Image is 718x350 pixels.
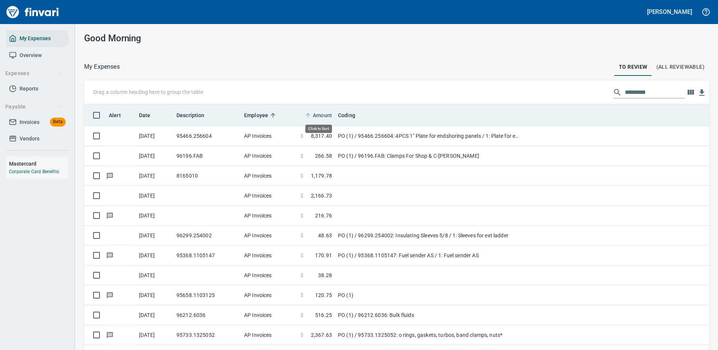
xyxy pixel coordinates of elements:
[139,111,160,120] span: Date
[173,226,241,246] td: 96299.254002
[335,146,523,166] td: PO (1) / 96196.FAB: Clamps For Shop & C-[PERSON_NAME]
[5,69,62,78] span: Expenses
[6,80,69,97] a: Reports
[20,118,39,127] span: Invoices
[338,111,355,120] span: Coding
[300,152,303,160] span: $
[241,246,297,266] td: AP Invoices
[20,134,39,143] span: Vendors
[6,30,69,47] a: My Expenses
[9,160,69,168] h6: Mastercard
[241,325,297,345] td: AP Invoices
[241,206,297,226] td: AP Invoices
[173,246,241,266] td: 95368.1105147
[2,66,65,80] button: Expenses
[335,246,523,266] td: PO (1) / 95368.1105147: Fuel sender AS / 1: Fuel sender AS
[136,226,173,246] td: [DATE]
[244,111,268,120] span: Employee
[313,111,332,120] span: Amount
[311,132,332,140] span: 8,317.40
[696,87,707,98] button: Download Table
[50,118,66,126] span: Beta
[20,34,51,43] span: My Expenses
[656,62,704,72] span: (All Reviewable)
[173,285,241,305] td: 95658.1103125
[300,172,303,180] span: $
[335,126,523,146] td: PO (1) / 95466.256604: 4PCS 1" Plate for endshoring panels / 1: Plate for end shoring panels
[241,266,297,285] td: AP Invoices
[647,8,692,16] h5: [PERSON_NAME]
[136,166,173,186] td: [DATE]
[300,132,303,140] span: $
[300,212,303,219] span: $
[300,291,303,299] span: $
[241,126,297,146] td: AP Invoices
[335,285,523,305] td: PO (1)
[300,192,303,199] span: $
[106,253,114,258] span: Has messages
[300,252,303,259] span: $
[338,111,365,120] span: Coding
[685,87,696,98] button: Choose columns to display
[136,285,173,305] td: [DATE]
[109,111,131,120] span: Alert
[136,186,173,206] td: [DATE]
[136,126,173,146] td: [DATE]
[109,111,121,120] span: Alert
[136,266,173,285] td: [DATE]
[318,272,332,279] span: 38.28
[315,252,332,259] span: 170.91
[173,166,241,186] td: 8165010
[335,226,523,246] td: PO (1) / 96299.254002: Insulating Sleeves 5/8 / 1: Sleeves for ext ladder
[311,172,332,180] span: 1,179.78
[300,272,303,279] span: $
[241,226,297,246] td: AP Invoices
[241,305,297,325] td: AP Invoices
[300,311,303,319] span: $
[84,62,120,71] nav: breadcrumb
[315,212,332,219] span: 216.76
[106,332,114,337] span: Has messages
[84,33,281,44] h3: Good Morning
[241,166,297,186] td: AP Invoices
[136,305,173,325] td: [DATE]
[335,305,523,325] td: PO (1) / 96212.6036: Bulk fluids
[315,311,332,319] span: 516.25
[106,173,114,178] span: Has messages
[84,62,120,71] p: My Expenses
[335,325,523,345] td: PO (1) / 95733.1325052: o rings, gaskets, turbos, band clamps, nuts*
[173,146,241,166] td: 96196.FAB
[300,232,303,239] span: $
[241,285,297,305] td: AP Invoices
[106,213,114,218] span: Has messages
[136,206,173,226] td: [DATE]
[20,84,38,94] span: Reports
[315,291,332,299] span: 120.75
[173,325,241,345] td: 95733.1325052
[6,47,69,64] a: Overview
[241,146,297,166] td: AP Invoices
[244,111,278,120] span: Employee
[318,232,332,239] span: 48.63
[20,51,42,60] span: Overview
[136,325,173,345] td: [DATE]
[9,169,59,174] a: Corporate Card Benefits
[176,111,214,120] span: Description
[5,3,61,21] a: Finvari
[136,146,173,166] td: [DATE]
[93,88,203,96] p: Drag a column heading here to group the table
[136,246,173,266] td: [DATE]
[241,186,297,206] td: AP Invoices
[2,100,65,114] button: Payable
[6,130,69,147] a: Vendors
[619,62,647,72] span: To Review
[303,111,332,120] span: Amount
[5,102,62,112] span: Payable
[315,152,332,160] span: 266.58
[106,293,114,297] span: Has messages
[173,126,241,146] td: 95466.256604
[139,111,151,120] span: Date
[311,331,332,339] span: 2,367.63
[311,192,332,199] span: 2,166.73
[176,111,205,120] span: Description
